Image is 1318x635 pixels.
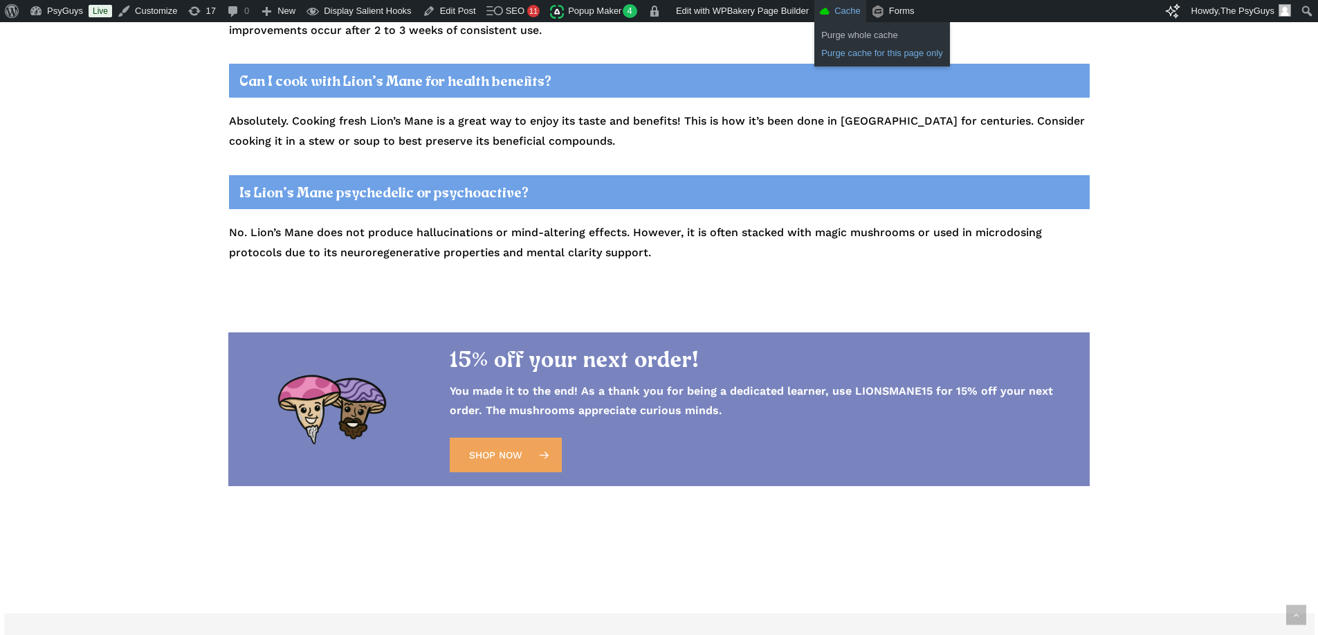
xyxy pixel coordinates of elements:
span: No. Lion’s Mane does not produce hallucinations or mind-altering effects. However, it is often st... [229,226,1042,259]
span: Can I cook with Lion’s Mane for health benefits? [239,74,551,90]
h2: 15% off your next order! [450,346,1086,377]
span: 4 [623,4,637,18]
span: The PsyGuys [1220,6,1274,16]
a: Purge whole cache [814,26,950,44]
img: Avatar photo [1279,4,1291,17]
img: PsyGuys Heads Logo [277,368,387,451]
span: Shop Now [469,448,522,462]
div: 11 [527,5,540,17]
a: Shop Now [450,438,562,472]
span: Absolutely. Cooking fresh Lion’s Mane is a great way to enjoy its taste and benefits! This is how... [229,114,1085,147]
span: Is Lion’s Mane psychedelic or psychoactive? [239,186,529,202]
span: Some people report subtle benefits like improved focus or mood within hours, but most research su... [229,3,1024,37]
strong: You made it to the end! As a thank you for being a dedicated learner, use LIONSMANE15 for 15% off... [450,384,1053,418]
a: Purge cache for this page only [814,44,950,62]
a: Live [89,5,112,17]
a: Back to top [1286,605,1306,625]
